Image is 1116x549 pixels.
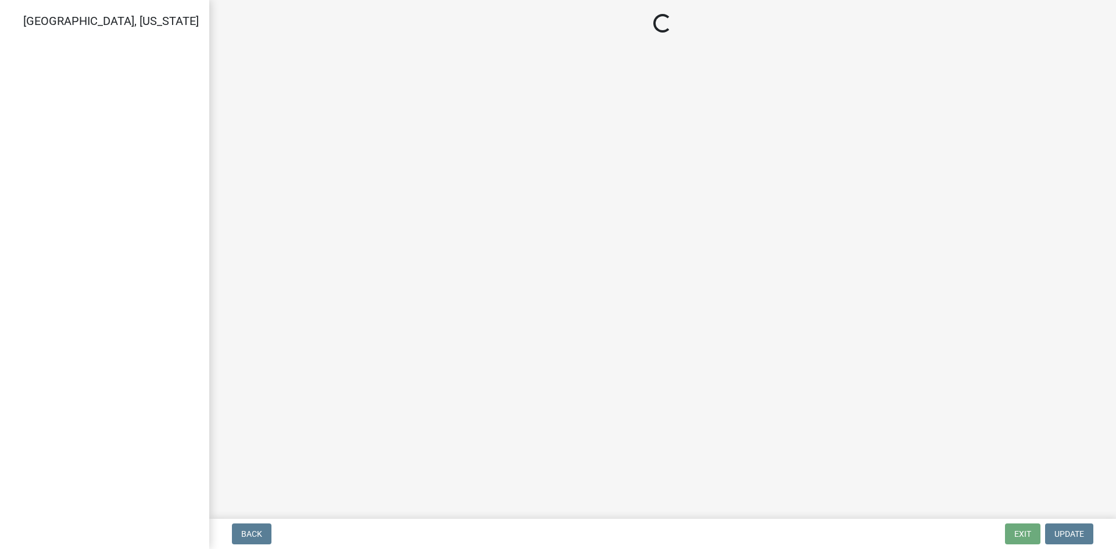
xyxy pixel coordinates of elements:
[232,523,271,544] button: Back
[1054,529,1084,539] span: Update
[241,529,262,539] span: Back
[1005,523,1040,544] button: Exit
[23,14,199,28] span: [GEOGRAPHIC_DATA], [US_STATE]
[1045,523,1093,544] button: Update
